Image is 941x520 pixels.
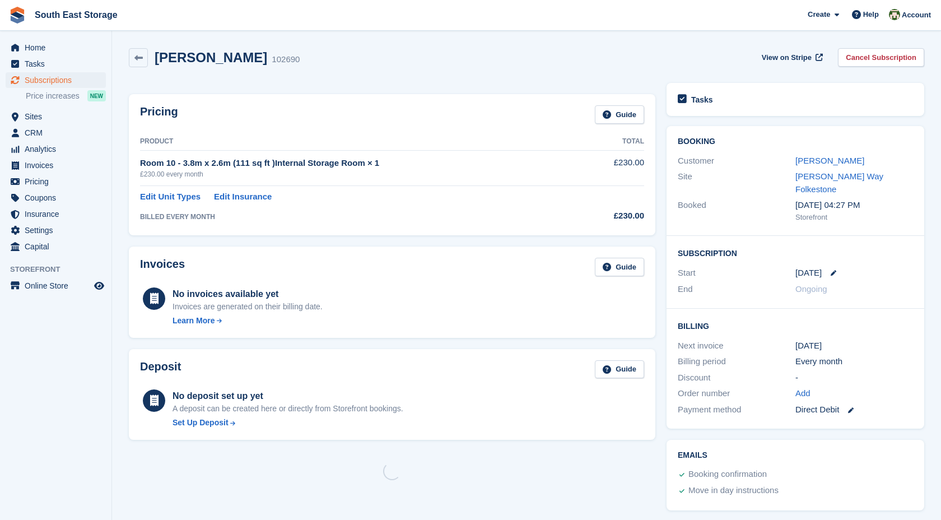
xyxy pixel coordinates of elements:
a: Edit Insurance [214,191,272,203]
div: Booking confirmation [688,468,767,481]
h2: Billing [678,320,913,331]
span: Tasks [25,56,92,72]
div: End [678,283,795,296]
div: Billing period [678,355,795,368]
a: menu [6,125,106,141]
div: No deposit set up yet [173,389,403,403]
h2: Emails [678,451,913,460]
div: [DATE] [795,340,913,352]
div: BILLED EVERY MONTH [140,212,588,222]
a: menu [6,157,106,173]
span: View on Stripe [762,52,812,63]
div: - [795,372,913,384]
div: Order number [678,387,795,400]
a: menu [6,56,106,72]
div: Payment method [678,403,795,416]
a: Guide [595,258,644,276]
div: Next invoice [678,340,795,352]
a: menu [6,72,106,88]
h2: Tasks [691,95,713,105]
th: Total [588,133,644,151]
span: Sites [25,109,92,124]
div: 102690 [272,53,300,66]
div: Learn More [173,315,215,327]
img: Anna Paskhin [889,9,900,20]
a: Guide [595,105,644,124]
img: stora-icon-8386f47178a22dfd0bd8f6a31ec36ba5ce8667c1dd55bd0f319d3a0aa187defe.svg [9,7,26,24]
a: Guide [595,360,644,379]
div: Discount [678,372,795,384]
div: £230.00 [588,210,644,222]
a: Set Up Deposit [173,417,403,429]
a: menu [6,206,106,222]
th: Product [140,133,588,151]
p: A deposit can be created here or directly from Storefront bookings. [173,403,403,415]
span: Storefront [10,264,111,275]
a: menu [6,239,106,254]
span: Help [863,9,879,20]
span: Create [808,9,830,20]
span: Analytics [25,141,92,157]
time: 2025-08-23 00:00:00 UTC [795,267,822,280]
a: menu [6,190,106,206]
span: Price increases [26,91,80,101]
a: [PERSON_NAME] [795,156,864,165]
a: Add [795,387,810,400]
a: [PERSON_NAME] Way Folkestone [795,171,883,194]
div: NEW [87,90,106,101]
span: Capital [25,239,92,254]
div: Every month [795,355,913,368]
span: Online Store [25,278,92,294]
div: Storefront [795,212,913,223]
div: Booked [678,199,795,222]
span: Subscriptions [25,72,92,88]
h2: Booking [678,137,913,146]
span: Settings [25,222,92,238]
a: menu [6,40,106,55]
span: Account [902,10,931,21]
a: menu [6,109,106,124]
h2: Pricing [140,105,178,124]
a: Price increases NEW [26,90,106,102]
a: Edit Unit Types [140,191,201,203]
span: Ongoing [795,284,827,294]
a: Preview store [92,279,106,292]
div: Direct Debit [795,403,913,416]
span: Invoices [25,157,92,173]
a: South East Storage [30,6,122,24]
td: £230.00 [588,150,644,185]
div: Site [678,170,795,196]
a: menu [6,278,106,294]
div: Start [678,267,795,280]
h2: Deposit [140,360,181,379]
h2: Invoices [140,258,185,276]
a: View on Stripe [757,48,825,67]
a: Cancel Subscription [838,48,924,67]
div: No invoices available yet [173,287,323,301]
a: Learn More [173,315,323,327]
span: Coupons [25,190,92,206]
span: Home [25,40,92,55]
span: Pricing [25,174,92,189]
a: menu [6,174,106,189]
h2: [PERSON_NAME] [155,50,267,65]
span: Insurance [25,206,92,222]
div: Invoices are generated on their billing date. [173,301,323,313]
span: CRM [25,125,92,141]
div: £230.00 every month [140,169,588,179]
div: Set Up Deposit [173,417,229,429]
div: Customer [678,155,795,168]
h2: Subscription [678,247,913,258]
a: menu [6,141,106,157]
div: Room 10 - 3.8m x 2.6m (111 sq ft )Internal Storage Room × 1 [140,157,588,170]
div: [DATE] 04:27 PM [795,199,913,212]
a: menu [6,222,106,238]
div: Move in day instructions [688,484,779,498]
